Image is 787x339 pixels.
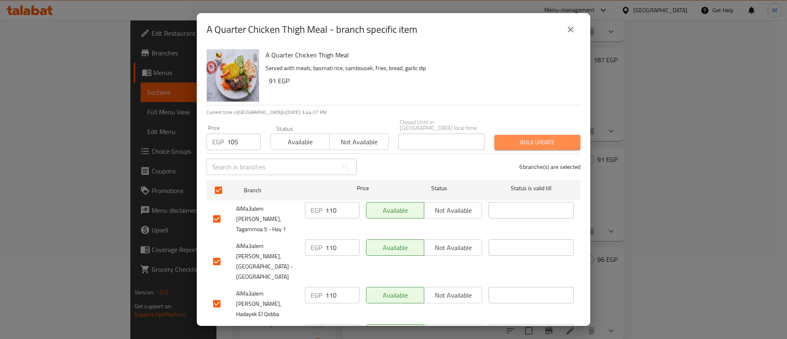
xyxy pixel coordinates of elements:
span: Available [274,136,326,148]
img: A Quarter Chicken Thigh Meal [207,49,259,102]
p: 6 branche(s) are selected [519,163,580,171]
input: Search in branches [207,159,338,175]
p: EGP [311,205,322,215]
input: Please enter price [227,134,261,150]
span: Branch [244,185,329,196]
input: Please enter price [325,287,359,303]
p: Current time in [GEOGRAPHIC_DATA] is [DATE] 3:44:07 PM [207,109,580,116]
button: Not available [329,134,388,150]
p: EGP [311,243,322,253]
button: Not available [424,202,482,218]
span: Status [397,183,482,193]
button: Not available [424,287,482,303]
span: Bulk update [501,137,574,148]
span: Status is valid till [489,183,574,193]
button: Not available [424,239,482,256]
input: Please enter price [325,239,359,256]
span: Available [370,205,421,216]
span: AlMa3alem [PERSON_NAME], Tagammoa 5 - Hay 1 [236,204,298,234]
span: Price [336,183,390,193]
p: Served with meals, basmati rice, sambousek, fries, bread, garlic dip [266,63,574,73]
p: EGP [311,290,322,300]
span: Available [370,289,421,301]
span: Not available [333,136,385,148]
button: Available [366,287,424,303]
h6: A Quarter Chicken Thigh Meal [266,49,574,61]
span: AlMa3alem [PERSON_NAME],[GEOGRAPHIC_DATA] - [GEOGRAPHIC_DATA] [236,241,298,282]
button: Bulk update [494,135,580,150]
h6: 91 EGP [269,75,574,86]
h2: A Quarter Chicken Thigh Meal - branch specific item [207,23,417,36]
button: Available [271,134,330,150]
p: EGP [212,137,224,147]
span: AlMa3alem [PERSON_NAME], Hadayek El Qobba [236,289,298,319]
span: Available [370,242,421,254]
button: Available [366,239,424,256]
button: close [561,20,580,39]
input: Please enter price [325,202,359,218]
span: Not available [428,205,479,216]
button: Available [366,202,424,218]
span: Not available [428,289,479,301]
span: Not available [428,242,479,254]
